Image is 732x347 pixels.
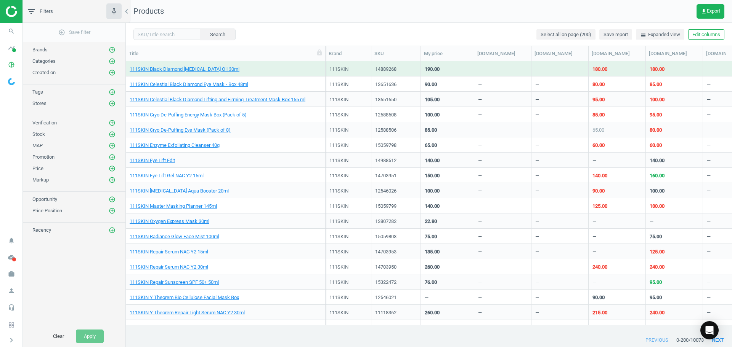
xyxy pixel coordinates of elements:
[700,321,719,339] div: Open Intercom Messenger
[108,69,116,76] button: add_circle_outline
[4,283,19,298] i: person
[592,142,605,149] div: 60.00
[707,294,711,304] div: —
[109,177,116,183] i: add_circle_outline
[535,264,539,273] div: —
[592,248,596,258] div: —
[650,309,665,316] div: 240.00
[425,157,440,164] div: 140.00
[375,279,417,286] div: 15322472
[535,203,539,212] div: —
[329,157,348,167] div: 111SKIN
[650,66,665,73] div: 180.00
[130,294,239,301] a: 111SKIN Y Theorem Bio Cellulose Facial Mask Box
[535,172,539,182] div: —
[40,8,53,15] span: Filters
[27,7,36,16] i: filter_list
[130,279,219,286] a: 111SKIN Repair Sunscreen SPF 50+ 50ml
[592,264,607,271] div: 240.00
[375,157,417,164] div: 14988512
[535,66,539,75] div: —
[108,131,116,138] button: add_circle_outline
[592,172,607,179] div: 140.00
[478,66,482,75] div: —
[375,66,417,73] div: 14889268
[707,203,711,212] div: —
[704,333,732,347] button: next
[23,25,125,40] button: add_circle_outlineSave filter
[535,294,539,304] div: —
[109,46,116,53] i: add_circle_outline
[109,100,116,107] i: add_circle_outline
[650,142,662,149] div: 60.00
[425,203,440,210] div: 140.00
[108,46,116,54] button: add_circle_outline
[650,188,665,194] div: 100.00
[425,188,440,194] div: 100.00
[2,335,21,345] button: chevron_right
[676,337,689,344] span: 0 - 200
[375,188,417,194] div: 12546026
[478,218,482,228] div: —
[707,111,711,121] div: —
[425,233,437,240] div: 75.00
[109,154,116,161] i: add_circle_outline
[109,131,116,138] i: add_circle_outline
[592,188,605,194] div: 90.00
[375,325,417,331] div: 12345645
[425,111,440,118] div: 100.00
[108,165,116,172] button: add_circle_outline
[707,157,711,167] div: —
[478,325,482,334] div: —
[650,172,665,179] div: 160.00
[4,233,19,248] i: notifications
[130,127,231,134] a: 111SKIN Cryo De-Puffing Eye Mask (Pack of 8)
[707,188,711,197] div: —
[592,127,604,134] div: 65.00
[108,226,116,234] button: add_circle_outline
[130,325,222,331] a: AERIN Amber Musk Eau de Parfum - 100ml
[130,96,305,103] a: 111SKIN Celestial Black Diamond Lifting and Firming Treatment Mask Box 155 ml
[604,31,628,38] span: Save report
[32,154,55,160] span: Promotion
[425,127,437,134] div: 85.00
[375,218,417,225] div: 13807282
[425,66,440,73] div: 190.00
[375,203,417,210] div: 15059799
[599,29,632,40] button: Save report
[375,111,417,118] div: 12588508
[32,131,45,137] span: Stock
[592,325,596,334] div: —
[32,227,51,233] span: Recency
[425,218,437,225] div: 22.80
[108,119,116,127] button: add_circle_outline
[4,24,19,38] i: search
[108,142,116,150] button: add_circle_outline
[32,120,57,126] span: Verification
[108,176,116,184] button: add_circle_outline
[535,188,539,197] div: —
[592,111,605,118] div: 85.00
[329,248,348,258] div: 111SKIN
[535,81,539,91] div: —
[108,207,116,215] button: add_circle_outline
[478,309,482,319] div: —
[329,81,348,91] div: 111SKIN
[109,119,116,126] i: add_circle_outline
[32,58,56,64] span: Categories
[329,294,348,304] div: 111SKIN
[650,294,662,301] div: 95.00
[592,233,596,243] div: —
[108,88,116,96] button: add_circle_outline
[701,8,707,14] i: get_app
[707,218,711,228] div: —
[32,166,43,171] span: Price
[109,165,116,172] i: add_circle_outline
[58,29,65,36] i: add_circle_outline
[130,66,239,73] a: 111SKIN Black Diamond [MEDICAL_DATA] Oil 30ml
[478,264,482,273] div: —
[109,69,116,76] i: add_circle_outline
[478,81,482,91] div: —
[592,218,596,228] div: —
[329,172,348,182] div: 111SKIN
